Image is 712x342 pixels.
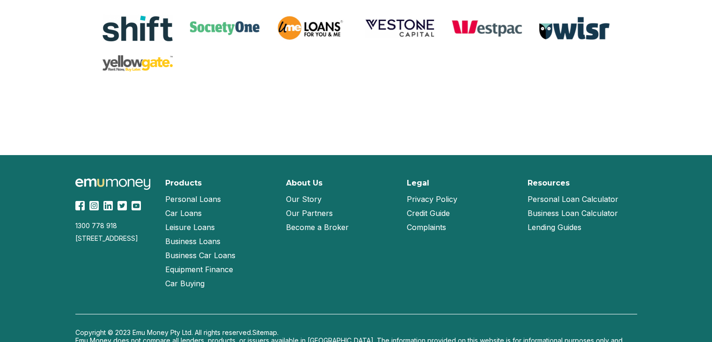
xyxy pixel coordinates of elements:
a: Business Loan Calculator [528,206,618,220]
div: [STREET_ADDRESS] [75,234,154,242]
img: Instagram [89,201,99,210]
img: UME Loans [277,14,347,42]
a: Our Story [286,192,322,206]
a: Privacy Policy [407,192,457,206]
img: Westpac [452,20,522,37]
h2: Legal [407,178,429,187]
img: Yellow Gate [103,55,173,72]
img: Shift [103,15,173,42]
img: Vestone [365,18,435,38]
a: Our Partners [286,206,333,220]
a: Sitemap. [252,328,279,336]
img: LinkedIn [103,201,113,210]
a: Become a Broker [286,220,349,234]
img: Wisr [539,17,609,40]
a: Car Loans [165,206,202,220]
a: Lending Guides [528,220,581,234]
a: Personal Loan Calculator [528,192,618,206]
a: Car Buying [165,276,205,290]
a: Complaints [407,220,446,234]
a: Credit Guide [407,206,450,220]
a: Leisure Loans [165,220,215,234]
img: SocietyOne [190,21,260,35]
img: YouTube [132,201,141,210]
img: Emu Money [75,178,150,190]
h2: About Us [286,178,323,187]
h2: Products [165,178,202,187]
h2: Resources [528,178,570,187]
a: Business Loans [165,234,220,248]
img: Twitter [117,201,127,210]
a: Equipment Finance [165,262,233,276]
a: Business Car Loans [165,248,235,262]
p: Copyright © 2023 Emu Money Pty Ltd. All rights reserved. [75,328,637,336]
div: 1300 778 918 [75,222,154,230]
a: Personal Loans [165,192,221,206]
img: Facebook [75,201,85,210]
